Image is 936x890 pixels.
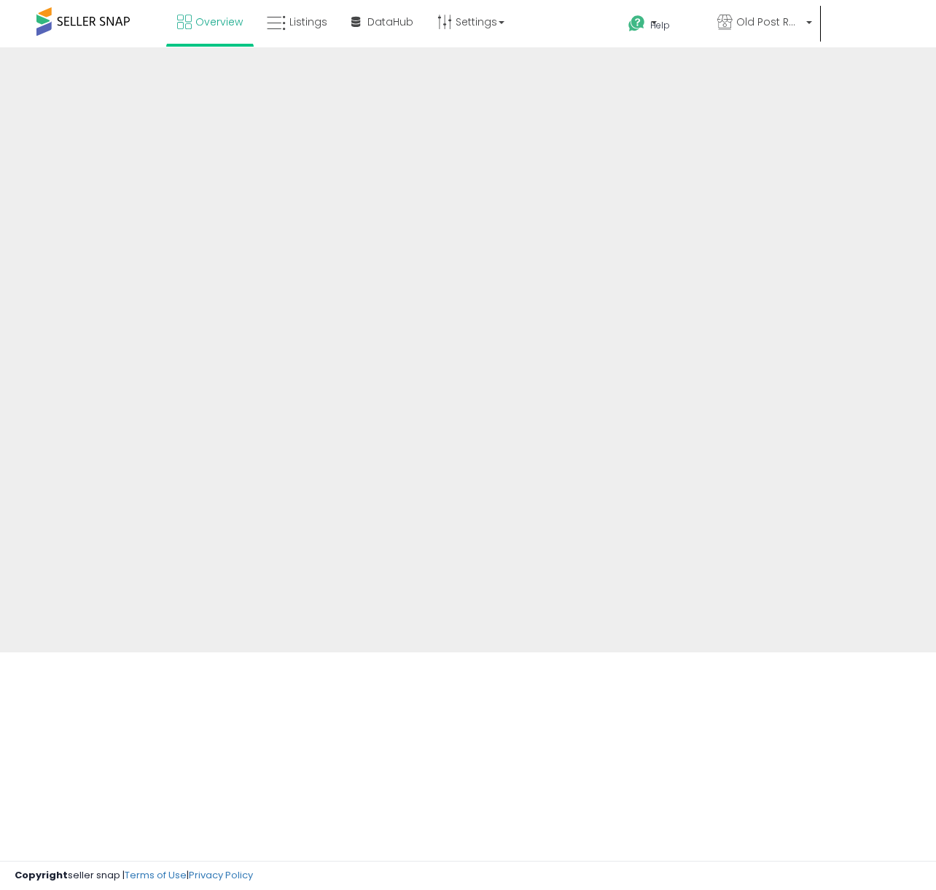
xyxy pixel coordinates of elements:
i: Get Help [628,15,646,33]
span: Listings [289,15,327,29]
span: Overview [195,15,243,29]
a: Help [617,4,704,47]
span: Help [650,19,670,31]
span: Old Post Road LLC [736,15,802,29]
span: DataHub [367,15,413,29]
